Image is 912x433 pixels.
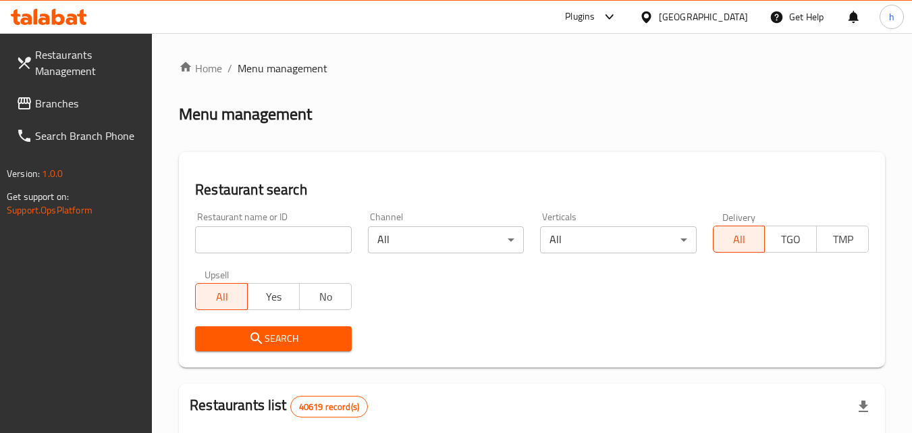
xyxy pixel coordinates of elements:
div: All [540,226,696,253]
button: No [299,283,352,310]
div: Export file [847,390,880,423]
label: Delivery [722,212,756,222]
span: 40619 record(s) [291,401,367,413]
span: All [201,287,242,307]
nav: breadcrumb [179,60,885,76]
button: All [195,283,248,310]
div: All [368,226,524,253]
span: Version: [7,165,40,182]
a: Branches [5,87,153,120]
button: TGO [764,226,817,253]
span: No [305,287,346,307]
h2: Restaurant search [195,180,869,200]
span: Branches [35,95,142,111]
span: h [889,9,894,24]
span: Yes [253,287,294,307]
div: Total records count [290,396,368,417]
span: TGO [770,230,811,249]
input: Search for restaurant name or ID.. [195,226,351,253]
div: Plugins [565,9,595,25]
h2: Restaurants list [190,395,368,417]
a: Home [179,60,222,76]
button: All [713,226,766,253]
a: Restaurants Management [5,39,153,87]
span: All [719,230,760,249]
li: / [227,60,232,76]
span: Get support on: [7,188,69,205]
span: Restaurants Management [35,47,142,79]
span: 1.0.0 [42,165,63,182]
label: Upsell [205,270,230,279]
span: TMP [822,230,863,249]
a: Support.OpsPlatform [7,201,92,219]
button: Yes [247,283,300,310]
button: Search [195,326,351,351]
button: TMP [816,226,869,253]
div: [GEOGRAPHIC_DATA] [659,9,748,24]
a: Search Branch Phone [5,120,153,152]
h2: Menu management [179,103,312,125]
span: Search Branch Phone [35,128,142,144]
span: Menu management [238,60,327,76]
span: Search [206,330,340,347]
